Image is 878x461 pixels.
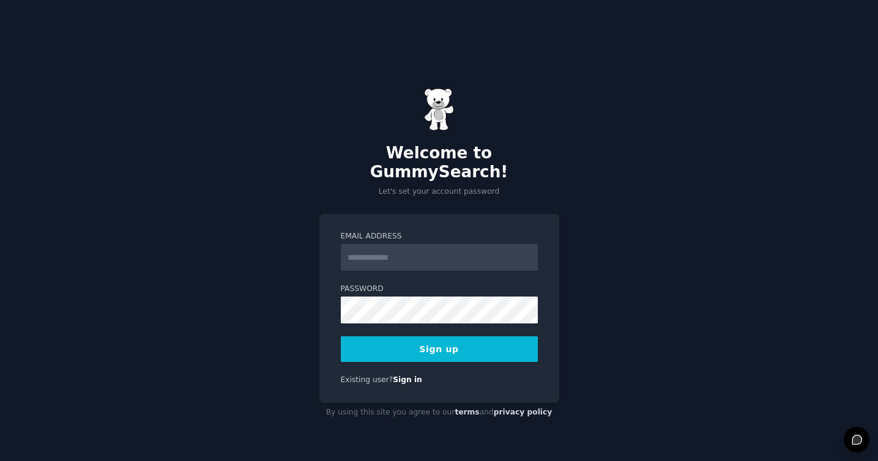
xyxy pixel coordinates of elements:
img: Gummy Bear [424,88,455,131]
span: Existing user? [341,375,393,384]
button: Sign up [341,336,538,362]
div: By using this site you agree to our and [319,403,559,422]
a: Sign in [393,375,422,384]
p: Let's set your account password [319,186,559,197]
h2: Welcome to GummySearch! [319,144,559,182]
a: terms [455,408,479,416]
a: privacy policy [494,408,552,416]
label: Email Address [341,231,538,242]
label: Password [341,284,538,295]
